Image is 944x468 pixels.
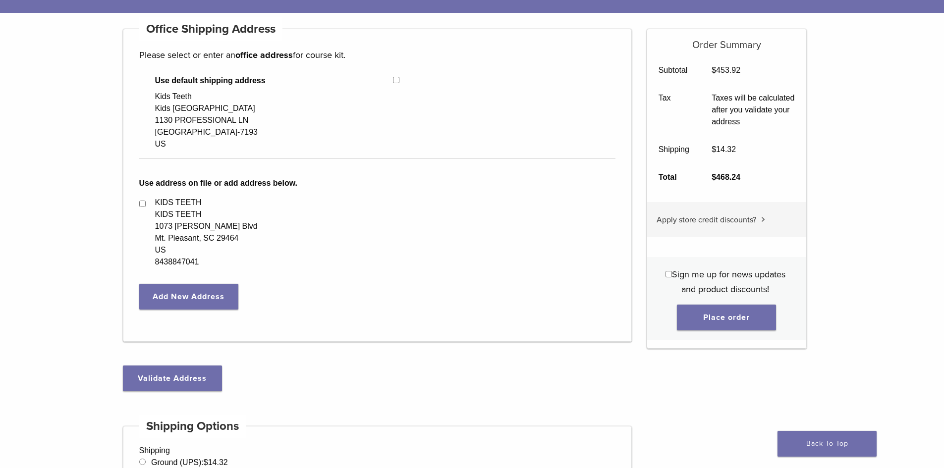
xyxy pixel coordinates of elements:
[139,415,246,438] h4: Shipping Options
[155,91,258,150] div: Kids Teeth Kids [GEOGRAPHIC_DATA] 1130 PROFESSIONAL LN [GEOGRAPHIC_DATA]-7193 US
[777,431,877,457] a: Back To Top
[139,48,616,62] p: Please select or enter an for course kit.
[761,217,765,222] img: caret.svg
[677,305,776,330] button: Place order
[235,50,293,60] strong: office address
[672,269,785,295] span: Sign me up for news updates and product discounts!
[712,66,716,74] span: $
[155,197,258,268] div: KIDS TEETH KIDS TEETH 1073 [PERSON_NAME] Blvd Mt. Pleasant, SC 29464 US 8438847041
[647,84,701,136] th: Tax
[139,17,283,41] h4: Office Shipping Address
[712,173,716,181] span: $
[155,75,393,87] span: Use default shipping address
[204,458,228,467] bdi: 14.32
[647,29,806,51] h5: Order Summary
[139,284,238,310] a: Add New Address
[712,173,740,181] bdi: 468.24
[712,145,716,154] span: $
[701,84,806,136] td: Taxes will be calculated after you validate your address
[151,458,228,467] label: Ground (UPS):
[647,163,701,191] th: Total
[139,177,616,189] b: Use address on file or add address below.
[647,136,701,163] th: Shipping
[647,56,701,84] th: Subtotal
[712,66,740,74] bdi: 453.92
[123,365,222,391] button: Validate Address
[204,458,208,467] span: $
[657,215,756,225] span: Apply store credit discounts?
[712,145,736,154] bdi: 14.32
[666,271,672,277] input: Sign me up for news updates and product discounts!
